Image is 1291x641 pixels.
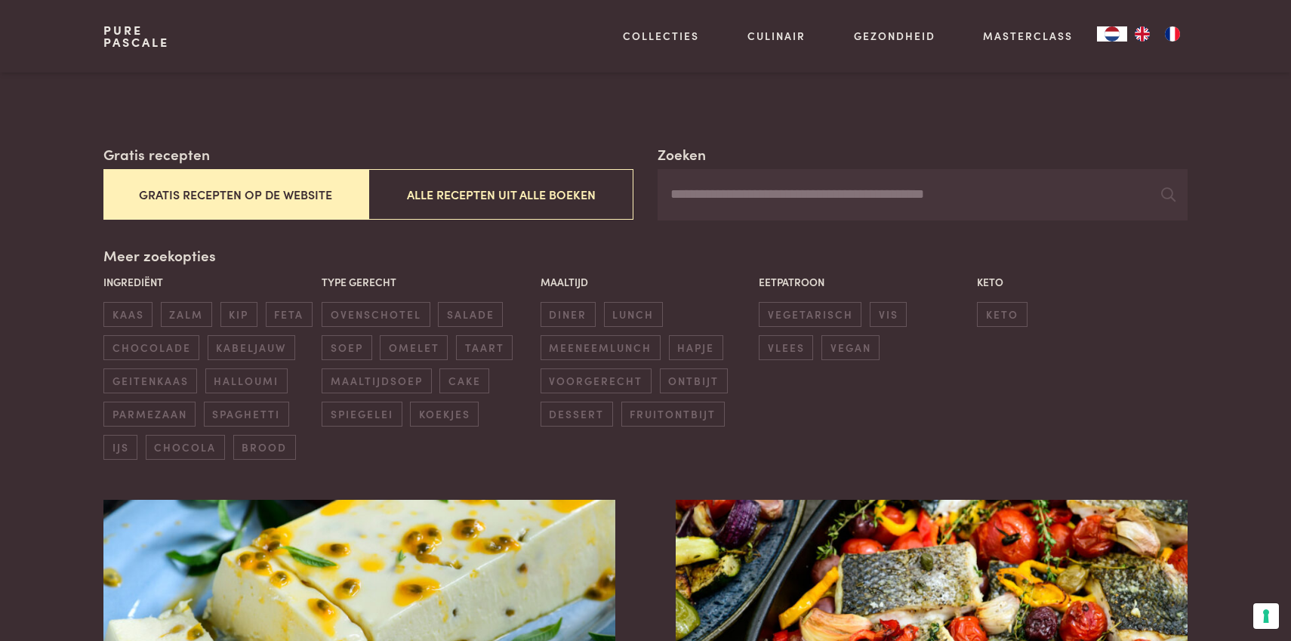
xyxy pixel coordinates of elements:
a: NL [1097,26,1127,42]
span: ovenschotel [322,302,430,327]
span: fruitontbijt [621,402,725,427]
span: parmezaan [103,402,196,427]
span: koekjes [410,402,479,427]
span: salade [438,302,503,327]
span: dessert [541,402,613,427]
span: vegan [821,335,880,360]
button: Alle recepten uit alle boeken [368,169,633,220]
span: lunch [604,302,663,327]
p: Ingrediënt [103,274,314,290]
span: kaas [103,302,153,327]
p: Keto [977,274,1188,290]
span: ontbijt [660,368,728,393]
a: Collecties [623,28,699,44]
span: brood [233,435,296,460]
span: spaghetti [204,402,289,427]
span: halloumi [205,368,288,393]
span: maaltijdsoep [322,368,431,393]
span: vlees [759,335,813,360]
span: voorgerecht [541,368,652,393]
a: EN [1127,26,1157,42]
span: taart [456,335,513,360]
span: ijs [103,435,137,460]
button: Uw voorkeuren voor toestemming voor trackingtechnologieën [1253,603,1279,629]
aside: Language selected: Nederlands [1097,26,1188,42]
span: geitenkaas [103,368,197,393]
span: vis [870,302,907,327]
a: PurePascale [103,24,169,48]
span: chocola [146,435,225,460]
span: hapje [669,335,723,360]
span: feta [266,302,313,327]
a: FR [1157,26,1188,42]
label: Gratis recepten [103,143,210,165]
p: Type gerecht [322,274,532,290]
span: meeneemlunch [541,335,661,360]
span: zalm [161,302,212,327]
span: cake [439,368,489,393]
span: spiegelei [322,402,402,427]
span: diner [541,302,596,327]
a: Culinair [747,28,806,44]
span: kip [220,302,257,327]
label: Zoeken [658,143,706,165]
ul: Language list [1127,26,1188,42]
p: Eetpatroon [759,274,969,290]
p: Maaltijd [541,274,751,290]
span: vegetarisch [759,302,861,327]
a: Gezondheid [854,28,935,44]
button: Gratis recepten op de website [103,169,368,220]
span: keto [977,302,1027,327]
div: Language [1097,26,1127,42]
span: omelet [380,335,448,360]
a: Masterclass [983,28,1073,44]
span: soep [322,335,371,360]
span: chocolade [103,335,199,360]
span: kabeljauw [208,335,295,360]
